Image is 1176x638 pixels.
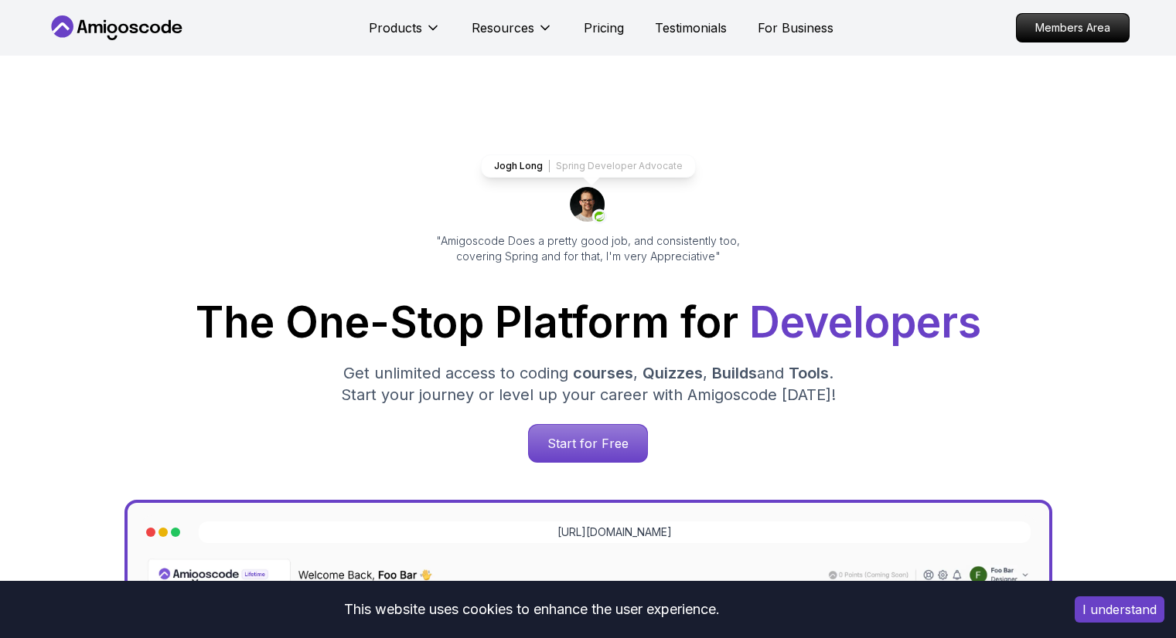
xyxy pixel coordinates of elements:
[472,19,534,37] p: Resources
[643,364,703,382] span: Quizzes
[528,424,648,463] a: Start for Free
[472,19,553,49] button: Resources
[12,592,1052,626] div: This website uses cookies to enhance the user experience.
[1016,13,1130,42] a: Members Area
[712,364,757,382] span: Builds
[369,19,441,49] button: Products
[415,233,762,264] p: "Amigoscode Does a pretty good job, and consistently too, covering Spring and for that, I'm very ...
[570,187,607,224] img: josh long
[1075,596,1164,623] button: Accept cookies
[329,362,848,406] p: Get unlimited access to coding , , and . Start your journey or level up your career with Amigosco...
[1017,14,1129,42] p: Members Area
[556,160,683,172] p: Spring Developer Advocate
[655,19,727,37] a: Testimonials
[584,19,624,37] a: Pricing
[529,425,647,462] p: Start for Free
[494,160,543,172] p: Jogh Long
[758,19,833,37] a: For Business
[369,19,422,37] p: Products
[789,364,829,382] span: Tools
[749,297,981,348] span: Developers
[557,524,672,540] a: [URL][DOMAIN_NAME]
[60,301,1117,344] h1: The One-Stop Platform for
[573,364,633,382] span: courses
